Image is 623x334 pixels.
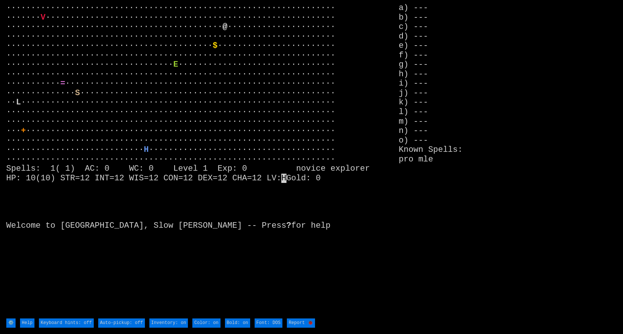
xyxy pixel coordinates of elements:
[281,174,286,183] mark: H
[41,13,46,22] font: V
[222,22,227,31] font: @
[39,318,94,328] input: Keyboard hints: off
[225,318,250,328] input: Bold: on
[286,221,291,230] b: ?
[287,318,315,328] input: Report 🐞
[6,318,16,328] input: ⚙️
[98,318,145,328] input: Auto-pickup: off
[20,318,34,328] input: Help
[75,88,80,98] font: S
[144,145,149,154] font: H
[16,98,21,107] font: L
[255,318,282,328] input: Font: DOS
[149,318,188,328] input: Inventory: on
[60,79,65,88] font: =
[399,3,617,317] stats: a) --- b) --- c) --- d) --- e) --- f) --- g) --- h) --- i) --- j) --- k) --- l) --- m) --- n) ---...
[21,126,26,136] font: +
[6,3,399,317] larn: ··································································· ······· ·····················...
[213,41,218,50] font: $
[173,60,178,69] font: E
[192,318,220,328] input: Color: on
